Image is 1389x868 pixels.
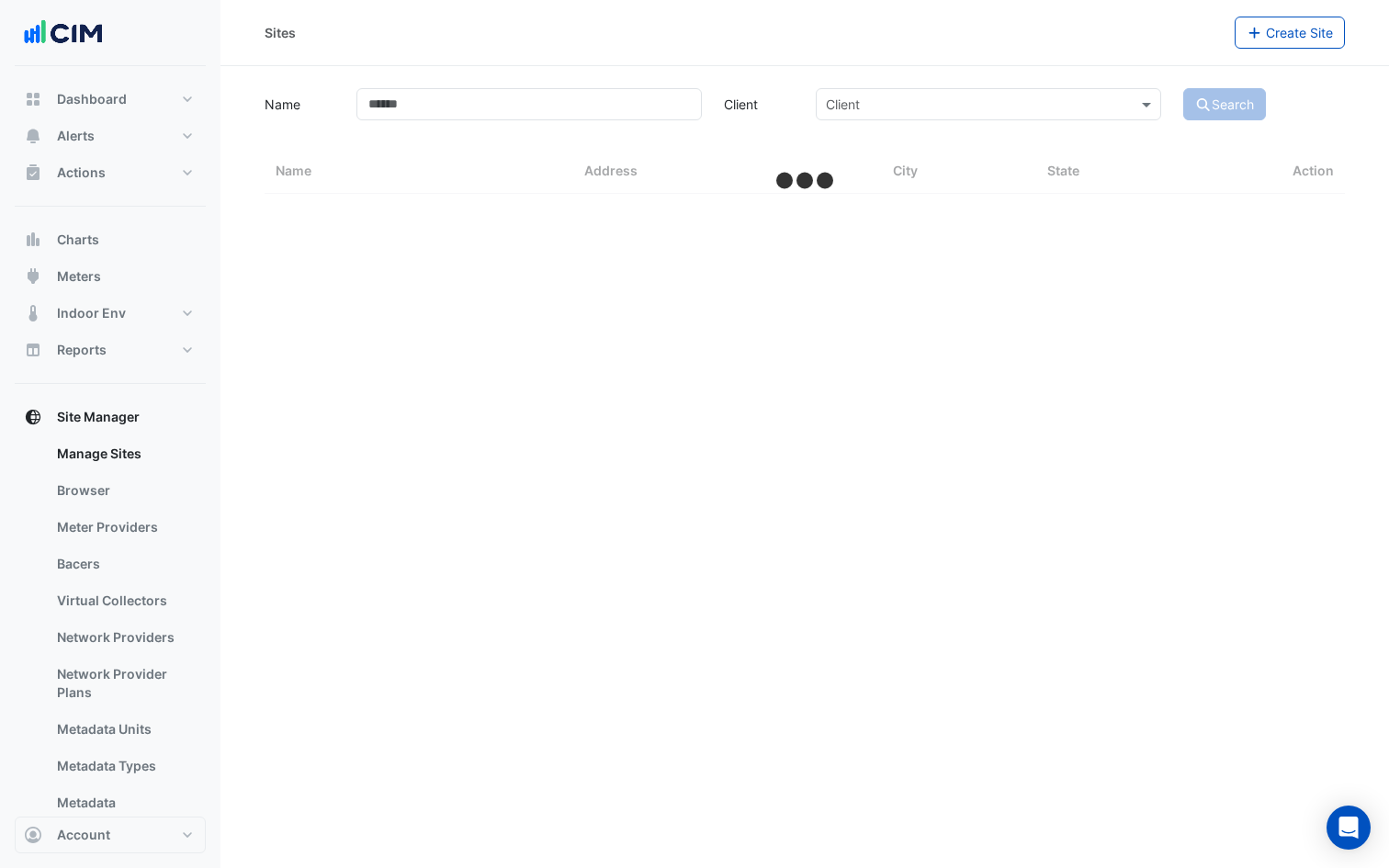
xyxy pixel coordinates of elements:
span: Site Manager [57,408,140,426]
a: Browser [42,472,206,509]
span: Create Site [1266,25,1333,40]
span: Dashboard [57,90,127,108]
a: Network Provider Plans [42,656,206,711]
app-icon: Indoor Env [24,304,42,322]
button: Meters [15,258,206,295]
app-icon: Charts [24,231,42,249]
button: Account [15,817,206,853]
label: Client [713,88,805,120]
a: Meter Providers [42,509,206,546]
a: Manage Sites [42,435,206,472]
app-icon: Actions [24,163,42,182]
span: Name [276,163,311,178]
button: Site Manager [15,399,206,435]
label: Name [254,88,345,120]
a: Metadata Types [42,748,206,784]
app-icon: Meters [24,267,42,286]
span: Meters [57,267,101,286]
span: Charts [57,231,99,249]
app-icon: Reports [24,341,42,359]
app-icon: Site Manager [24,408,42,426]
button: Reports [15,332,206,368]
app-icon: Dashboard [24,90,42,108]
img: Company Logo [22,15,105,51]
span: Reports [57,341,107,359]
a: Metadata Units [42,711,206,748]
span: Address [584,163,638,178]
span: Alerts [57,127,95,145]
span: Actions [57,163,106,182]
button: Actions [15,154,206,191]
button: Indoor Env [15,295,206,332]
span: Indoor Env [57,304,126,322]
a: Network Providers [42,619,206,656]
button: Charts [15,221,206,258]
button: Alerts [15,118,206,154]
span: City [893,163,918,178]
a: Virtual Collectors [42,582,206,619]
div: Sites [265,23,296,42]
a: Metadata [42,784,206,821]
button: Create Site [1235,17,1346,49]
span: State [1047,163,1079,178]
div: Open Intercom Messenger [1327,806,1371,850]
a: Bacers [42,546,206,582]
app-icon: Alerts [24,127,42,145]
span: Action [1293,161,1334,182]
span: Account [57,826,110,844]
button: Dashboard [15,81,206,118]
